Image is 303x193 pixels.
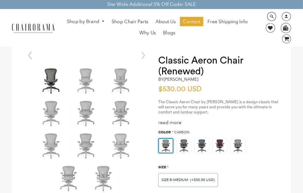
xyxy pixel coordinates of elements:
[195,139,209,153] img: https://apo-admin.mageworx.com/front/img/chairorama.myshopify.com/934f279385142bb1386b89575167202...
[174,130,189,135] span: Carbon
[177,139,191,153] img: https://apo-admin.mageworx.com/front/img/chairorama.myshopify.com/f520d7dfa44d3d2e85a5fe9a0a95ca9...
[231,139,245,153] img: https://apo-admin.mageworx.com/front/img/chairorama.myshopify.com/ae6848c9e4cbaa293e2d516f385ec6e...
[158,130,171,134] span: Color
[136,28,159,38] a: Why Us
[183,19,200,25] span: Contact
[208,19,248,25] span: Free Shipping Info
[71,98,101,128] img: Classic Aeron Chair (Renewed) - chairorama
[139,30,156,36] span: Why Us
[159,139,173,153] img: https://apo-admin.mageworx.com/front/img/chairorama.myshopify.com/ae6848c9e4cbaa293e2d516f385ec6e...
[163,30,175,36] span: Blogs
[9,23,57,33] img: chairorama
[109,17,151,26] a: Shop Chair Parts
[158,77,198,82] h2: by
[281,23,290,32] img: WhatsApp_Image_2024-07-12_at_16.23.01.webp
[106,131,136,161] img: Classic Aeron Chair (Renewed) - chairorama
[160,28,178,38] a: Blogs
[36,66,66,96] img: Classic Aeron Chair (Renewed) - chairorama
[158,55,279,77] h1: Classic Aeron Chair (Renewed)
[36,131,66,161] img: Classic Aeron Chair (Renewed) - chairorama
[164,76,198,82] a: [PERSON_NAME]
[213,139,227,153] img: https://apo-admin.mageworx.com/front/img/chairorama.myshopify.com/f0a8248bab2644c909809aada6fe08d...
[190,178,215,182] span: (+$50.00 USD)
[158,165,166,169] span: Size
[205,17,251,26] a: Free Shipping Info
[36,98,66,128] img: Classic Aeron Chair (Renewed) - chairorama
[71,66,101,96] img: Classic Aeron Chair (Renewed) - chairorama
[158,86,201,93] span: $530.00 USD
[64,17,108,26] a: Shop by Brand
[153,17,179,26] a: About Us
[158,120,279,126] div: read more
[158,100,278,114] span: The Classic Aeron Chair by [PERSON_NAME] is a design classic that will serve you for many years a...
[156,19,176,25] span: About Us
[106,66,136,96] img: Classic Aeron Chair (Renewed) - chairorama
[60,17,255,39] nav: DesktopNavigation
[162,178,188,182] span: SIZE B-MEDIUM
[112,19,148,25] span: Shop Chair Parts
[71,131,101,161] img: Classic Aeron Chair (Renewed) - chairorama
[180,17,203,26] a: Contact
[106,98,136,128] img: Classic Aeron Chair (Renewed) - chairorama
